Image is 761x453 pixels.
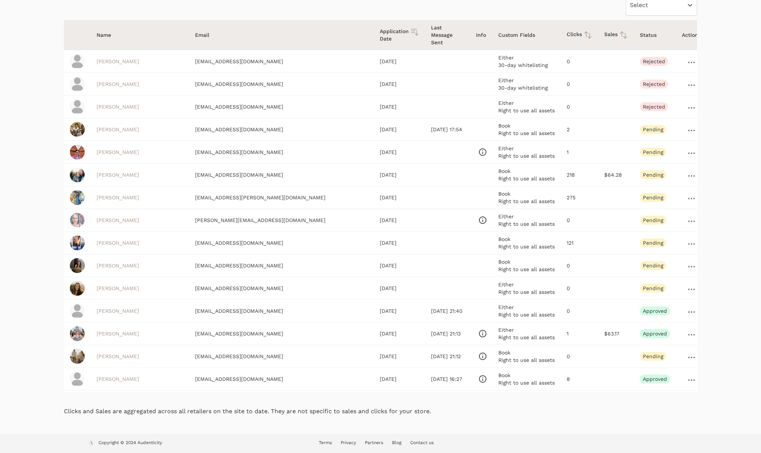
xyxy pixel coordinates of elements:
p: Book Right to use all assets [498,122,555,137]
th: Status [634,20,676,50]
span: Approved [640,329,670,338]
td: [EMAIL_ADDRESS][DOMAIN_NAME] [189,232,374,254]
td: $63.17 [598,322,634,345]
td: 0 [561,73,598,96]
span: Pending [640,261,666,270]
img: profile_placeholder-31ad5683cba438d506de2ca55e5b7fef2797a66a93674dffcf12fdfc4190be5e.png [70,372,85,386]
a: [PERSON_NAME] [97,240,139,246]
td: 1 [561,141,598,164]
p: Either 30-day whitelisting [498,54,555,69]
td: [EMAIL_ADDRESS][DOMAIN_NAME] [189,345,374,368]
td: 0 [561,300,598,322]
td: 0 [561,209,598,232]
td: [DATE] 21:12 [425,345,470,368]
td: [DATE] [374,164,425,186]
img: PXL_20241011_220252264.jpg [70,145,85,160]
p: Book Right to use all assets [498,372,555,386]
p: Either Right to use all assets [498,99,555,114]
span: Pending [640,125,666,134]
td: 218 [561,164,598,186]
td: [DATE] [374,96,425,118]
td: [DATE] [374,322,425,345]
td: 0 [561,277,598,300]
div: Sales [604,30,628,39]
span: Rejected [640,80,668,89]
img: IMG_3795.jpeg [70,122,85,137]
td: 1 [561,322,598,345]
img: IMG_1429.jpeg [70,326,85,341]
span: Pending [640,170,666,179]
img: IMG_9628.jpeg [70,235,85,250]
td: [EMAIL_ADDRESS][DOMAIN_NAME] [189,141,374,164]
a: Terms [319,440,332,445]
td: [EMAIL_ADDRESS][DOMAIN_NAME] [189,96,374,118]
a: [PERSON_NAME] [97,376,139,382]
p: Either 30-day whitelisting [498,77,555,91]
p: Either Right to use all assets [498,326,555,341]
p: Either Right to use all assets [498,303,555,318]
a: [PERSON_NAME] [97,149,139,155]
td: [PERSON_NAME][EMAIL_ADDRESS][DOMAIN_NAME] [189,209,374,232]
a: [PERSON_NAME] [97,172,139,178]
a: Contact us [410,440,434,445]
td: [EMAIL_ADDRESS][DOMAIN_NAME] [189,300,374,322]
td: [DATE] [374,232,425,254]
img: profile_placeholder-31ad5683cba438d506de2ca55e5b7fef2797a66a93674dffcf12fdfc4190be5e.png [70,99,85,114]
p: Select [630,1,648,10]
a: [PERSON_NAME] [97,195,139,200]
td: [DATE] 21:13 [425,322,470,345]
p: Either Right to use all assets [498,145,555,160]
div: Application Date [380,28,419,42]
a: Privacy [341,440,356,445]
p: Clicks and Sales are aggregated across all retailers on the site to date. They are not specific t... [64,407,697,416]
td: 0 [561,345,598,368]
a: Partners [365,440,383,445]
p: Either Right to use all assets [498,213,555,228]
td: [EMAIL_ADDRESS][DOMAIN_NAME] [189,277,374,300]
img: profile_placeholder-31ad5683cba438d506de2ca55e5b7fef2797a66a93674dffcf12fdfc4190be5e.png [70,77,85,91]
span: Approved [640,306,670,315]
a: [PERSON_NAME] [97,308,139,314]
span: Pending [640,216,666,225]
td: [DATE] [374,141,425,164]
img: E1841973-6EE8-487F-A6C9-F2CA54B912E1.jpeg [70,349,85,364]
td: 0 [561,96,598,118]
td: [DATE] 17:01 [425,391,470,413]
a: Blog [392,440,401,445]
div: Clicks [567,30,592,39]
td: 275 [561,186,598,209]
img: profile_placeholder-31ad5683cba438d506de2ca55e5b7fef2797a66a93674dffcf12fdfc4190be5e.png [70,303,85,318]
p: Book Right to use all assets [498,258,555,273]
td: 0 [561,254,598,277]
td: $57.99 [598,391,634,413]
a: [PERSON_NAME] [97,353,139,359]
td: 8 [561,368,598,391]
a: [PERSON_NAME] [97,126,139,132]
a: [PERSON_NAME] [97,263,139,269]
img: image_picker_379783D3-C353-4FF0-8070-A15747120D84-9360-000002FEEFA017CB.jpg [70,190,85,205]
a: [PERSON_NAME] [97,331,139,337]
td: [PERSON_NAME][EMAIL_ADDRESS][PERSON_NAME][DOMAIN_NAME] [189,391,374,413]
td: [EMAIL_ADDRESS][DOMAIN_NAME] [189,118,374,141]
span: Pending [640,148,666,157]
span: Pending [640,238,666,247]
td: 121 [561,232,598,254]
span: Approved [640,375,670,383]
td: 58 [561,391,598,413]
td: $64.28 [598,164,634,186]
td: [EMAIL_ADDRESS][DOMAIN_NAME] [189,368,374,391]
td: 0 [561,50,598,73]
td: [DATE] [374,186,425,209]
td: [DATE] 21:40 [425,300,470,322]
td: [DATE] [374,277,425,300]
td: [EMAIL_ADDRESS][DOMAIN_NAME] [189,73,374,96]
a: [PERSON_NAME] [97,81,139,87]
td: [DATE] [374,368,425,391]
td: [DATE] [374,50,425,73]
td: [DATE] [374,391,425,413]
p: Book Right to use all assets [498,235,555,250]
td: 2 [561,118,598,141]
a: [PERSON_NAME] [97,217,139,223]
td: [EMAIL_ADDRESS][DOMAIN_NAME] [189,164,374,186]
p: Book Right to use all assets [498,349,555,364]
